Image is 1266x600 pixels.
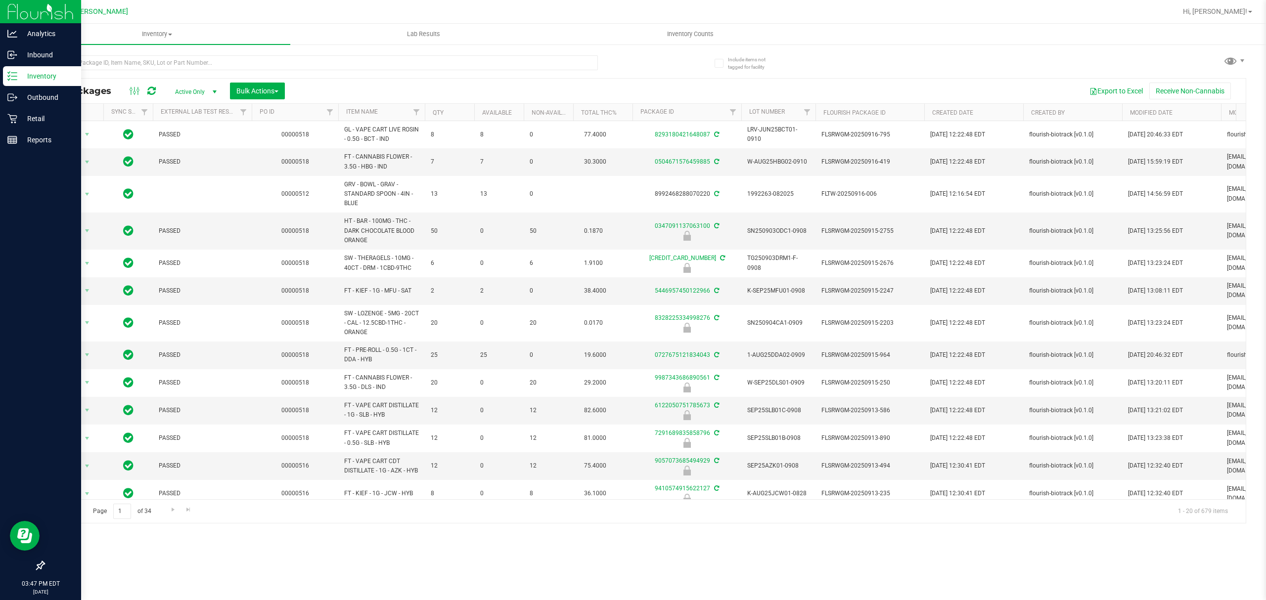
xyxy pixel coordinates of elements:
span: 75.4000 [579,459,611,473]
a: Modified Date [1130,109,1173,116]
span: PASSED [159,461,246,471]
a: Filter [799,104,815,121]
span: select [81,459,93,473]
a: Package ID [640,108,674,115]
div: Newly Received [631,466,743,475]
span: flourish-biotrack [v0.1.0] [1029,286,1116,296]
span: 2 [431,286,468,296]
span: Page of 34 [85,504,159,519]
span: SEP25SLB01B-0908 [747,433,810,443]
a: Item Name [346,108,378,115]
span: In Sync [123,459,134,472]
span: PASSED [159,406,246,415]
span: In Sync [123,348,134,362]
a: 0727675121834043 [655,351,710,358]
inline-svg: Inventory [7,71,17,81]
span: In Sync [123,187,134,201]
span: [DATE] 12:16:54 EDT [930,189,985,199]
a: Total THC% [581,109,617,116]
inline-svg: Retail [7,114,17,124]
a: 7291689835858796 [655,429,710,436]
span: SW - THERAGELS - 10MG - 40CT - DRM - 1CBD-9THC [344,254,419,272]
span: Include items not tagged for facility [728,56,777,71]
span: 19.6000 [579,348,611,362]
a: 00000518 [281,227,309,234]
span: [DATE] 12:22:48 EDT [930,258,985,268]
a: 8328225334998276 [655,314,710,321]
span: flourish-biotrack [v0.1.0] [1029,318,1116,328]
span: 12 [530,406,567,415]
a: Available [482,109,512,116]
span: FLSRWGM-20250915-2676 [821,258,918,268]
a: Sync Status [111,108,149,115]
span: Sync from Compliance System [713,485,719,492]
a: Filter [322,104,338,121]
span: 38.4000 [579,284,611,298]
span: [DATE] 12:32:40 EDT [1128,461,1183,471]
span: In Sync [123,316,134,330]
span: [DATE] 13:23:24 EDT [1128,258,1183,268]
span: 12 [431,461,468,471]
a: 5446957450122966 [655,287,710,294]
p: Analytics [17,28,77,40]
a: 6122050751785673 [655,402,710,409]
span: select [81,431,93,445]
span: [DATE] 20:46:32 EDT [1128,350,1183,360]
span: Sync from Compliance System [713,190,719,197]
span: FT - VAPE CART DISTILLATE - 0.5G - SLB - HYB [344,429,419,447]
span: [DATE] 12:22:48 EDT [930,318,985,328]
span: PASSED [159,378,246,387]
span: GRV - BOWL - GRAV - STANDARD SPOON - 4IN - BLUE [344,180,419,209]
span: flourish-biotrack [v0.1.0] [1029,461,1116,471]
span: TG250903DRM1-F-0908 [747,254,810,272]
span: 0 [480,489,518,498]
p: Inventory [17,70,77,82]
span: [DATE] 12:30:41 EDT [930,489,985,498]
span: SN250903ODC1-0908 [747,226,810,236]
span: 12 [431,406,468,415]
button: Receive Non-Cannabis [1149,83,1231,99]
a: 8293180421648087 [655,131,710,138]
span: 0 [530,157,567,167]
span: FT - VAPE CART CDT DISTILLATE - 1G - AZK - HYB [344,457,419,475]
span: 0.0170 [579,316,608,330]
span: select [81,187,93,201]
div: Launch Hold [631,438,743,448]
span: flourish-biotrack [v0.1.0] [1029,189,1116,199]
span: FLSRWGM-20250913-586 [821,406,918,415]
span: [DATE] 15:59:19 EDT [1128,157,1183,167]
span: 0 [480,318,518,328]
input: 1 [113,504,131,519]
span: flourish-biotrack [v0.1.0] [1029,350,1116,360]
span: SN250904CA1-0909 [747,318,810,328]
span: In Sync [123,128,134,141]
p: [DATE] [4,588,77,596]
span: In Sync [123,155,134,169]
span: 1-AUG25DDA02-0909 [747,350,810,360]
a: Filter [136,104,153,121]
span: 8 [530,489,567,498]
span: 77.4000 [579,128,611,142]
span: 50 [431,226,468,236]
span: [DATE] 12:22:48 EDT [930,226,985,236]
inline-svg: Inbound [7,50,17,60]
span: [DATE] 12:22:48 EDT [930,130,985,139]
span: 1992263-082025 [747,189,810,199]
div: Newly Received [631,323,743,333]
p: Retail [17,113,77,125]
span: 12 [530,461,567,471]
a: 00000518 [281,351,309,358]
span: flourish-biotrack [v0.1.0] [1029,378,1116,387]
span: select [81,284,93,298]
span: flourish-biotrack [v0.1.0] [1029,258,1116,268]
p: Reports [17,134,77,146]
span: [DATE] 13:23:24 EDT [1128,318,1183,328]
span: 0 [530,130,567,139]
span: [DATE] 12:22:48 EDT [930,433,985,443]
span: FLSRWGM-20250915-2203 [821,318,918,328]
span: 25 [431,350,468,360]
inline-svg: Reports [7,135,17,145]
span: FLSRWGM-20250915-2247 [821,286,918,296]
span: All Packages [51,86,121,96]
span: 0 [530,350,567,360]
